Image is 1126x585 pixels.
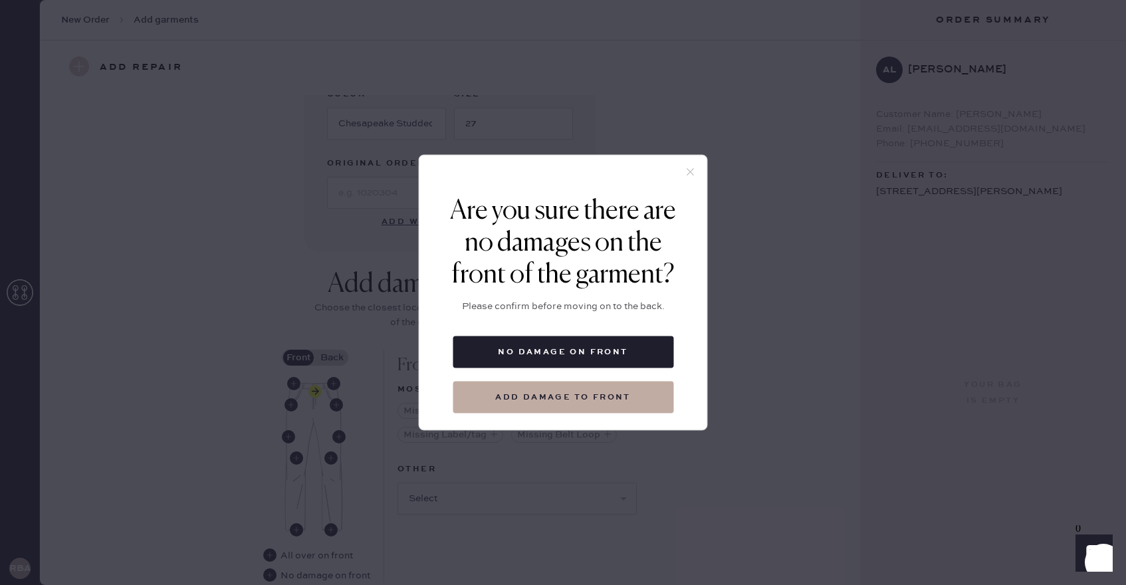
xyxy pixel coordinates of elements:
[462,299,665,314] div: Please confirm before moving on to the back.
[453,382,673,413] button: Add damage to front
[453,336,673,368] button: No damage on front
[439,195,687,291] div: Are you sure there are no damages on the front of the garment?
[1063,525,1120,582] iframe: Front Chat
